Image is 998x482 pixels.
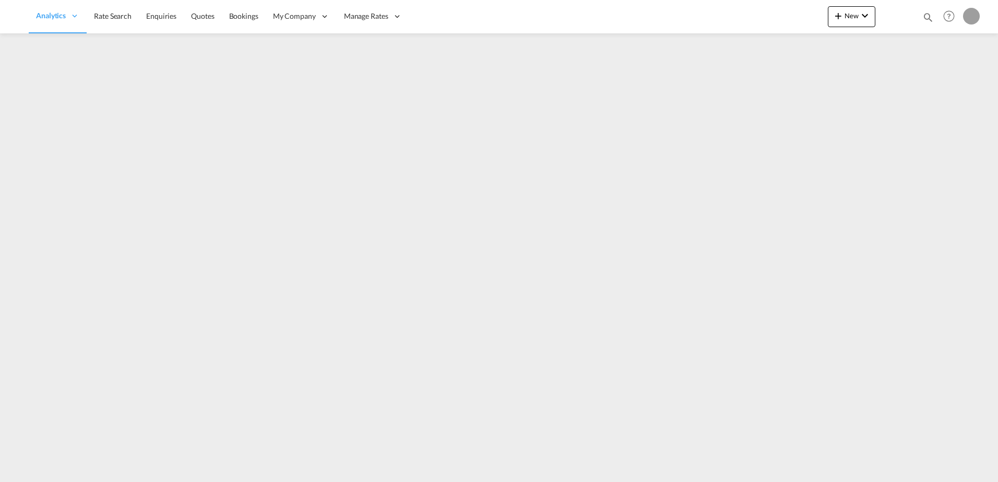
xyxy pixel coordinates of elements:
span: Bookings [229,11,258,20]
span: Help [940,7,958,25]
span: New [832,11,871,20]
span: Enquiries [146,11,176,20]
span: Quotes [191,11,214,20]
md-icon: icon-plus 400-fg [832,9,845,22]
md-icon: icon-magnify [922,11,934,23]
button: icon-plus 400-fgNewicon-chevron-down [828,6,875,27]
div: Help [940,7,963,26]
span: My Company [273,11,316,21]
span: Analytics [36,10,66,21]
md-icon: icon-chevron-down [859,9,871,22]
div: icon-magnify [922,11,934,27]
span: Rate Search [94,11,132,20]
span: Manage Rates [344,11,388,21]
